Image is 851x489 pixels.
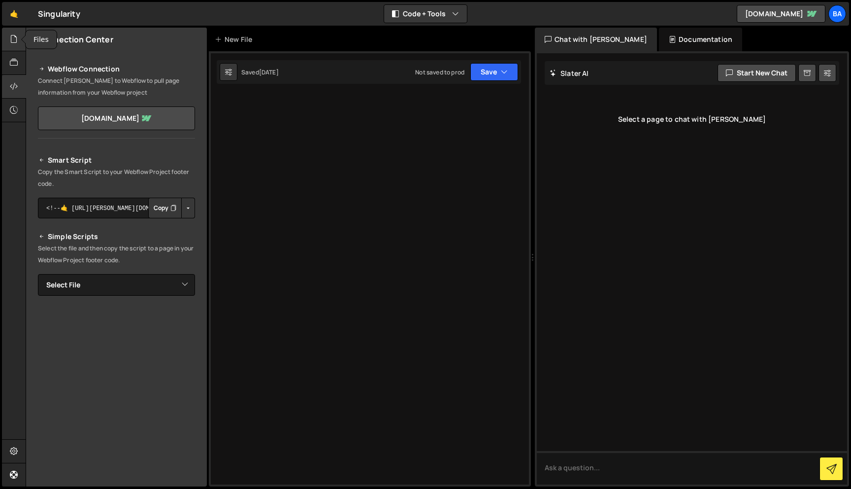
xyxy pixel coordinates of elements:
button: Code + Tools [384,5,467,23]
textarea: <!--🤙 [URL][PERSON_NAME][DOMAIN_NAME]> <script>document.addEventListener("DOMContentLoaded", func... [38,198,195,218]
div: Not saved to prod [415,68,464,76]
button: Save [470,63,518,81]
h2: Webflow Connection [38,63,195,75]
div: Button group with nested dropdown [148,198,195,218]
a: [DOMAIN_NAME] [38,106,195,130]
button: Start new chat [718,64,796,82]
p: Connect [PERSON_NAME] to Webflow to pull page information from your Webflow project [38,75,195,99]
h2: Connection Center [38,34,113,45]
a: [DOMAIN_NAME] [737,5,825,23]
h2: Slater AI [550,69,589,78]
a: 🤙 [2,2,26,26]
iframe: YouTube video player [38,312,196,401]
div: [DATE] [259,68,279,76]
div: Documentation [659,28,742,51]
h2: Smart Script [38,154,195,166]
a: Ba [828,5,846,23]
div: Chat with [PERSON_NAME] [535,28,657,51]
p: Select the file and then copy the script to a page in your Webflow Project footer code. [38,243,195,266]
div: Saved [241,68,279,76]
div: Singularity [38,8,80,20]
p: Copy the Smart Script to your Webflow Project footer code. [38,166,195,190]
div: New File [215,35,256,44]
button: Copy [148,198,182,218]
div: Files [26,31,57,49]
h2: Simple Scripts [38,231,195,243]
